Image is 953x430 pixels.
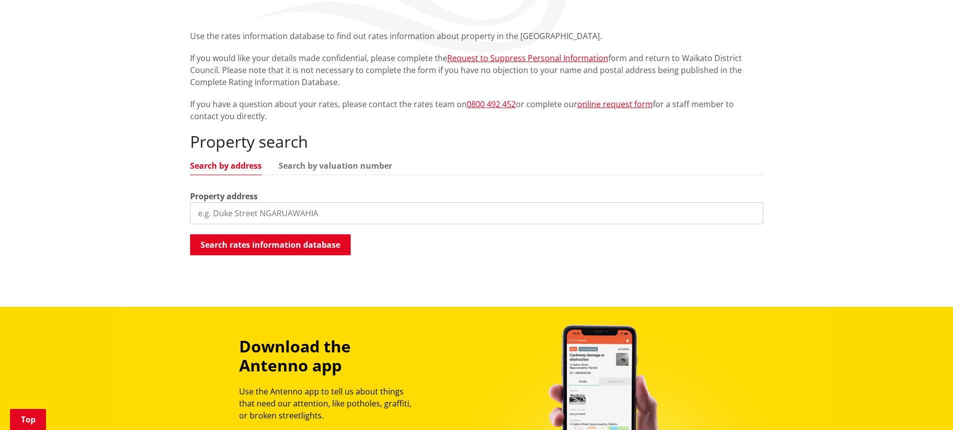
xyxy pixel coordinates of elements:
p: Use the Antenno app to tell us about things that need our attention, like potholes, graffiti, or ... [239,385,420,421]
p: If you have a question about your rates, please contact the rates team on or complete our for a s... [190,98,763,122]
p: If you would like your details made confidential, please complete the form and return to Waikato ... [190,52,763,88]
a: Search by valuation number [279,162,392,170]
a: Search by address [190,162,262,170]
h2: Property search [190,132,763,151]
h3: Download the Antenno app [239,337,420,375]
input: e.g. Duke Street NGARUAWAHIA [190,202,763,224]
button: Search rates information database [190,234,351,255]
a: online request form [577,99,653,110]
a: 0800 492 452 [467,99,516,110]
a: Request to Suppress Personal Information [447,53,608,64]
a: Top [10,409,46,430]
label: Property address [190,190,258,202]
p: Use the rates information database to find out rates information about property in the [GEOGRAPHI... [190,30,763,42]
